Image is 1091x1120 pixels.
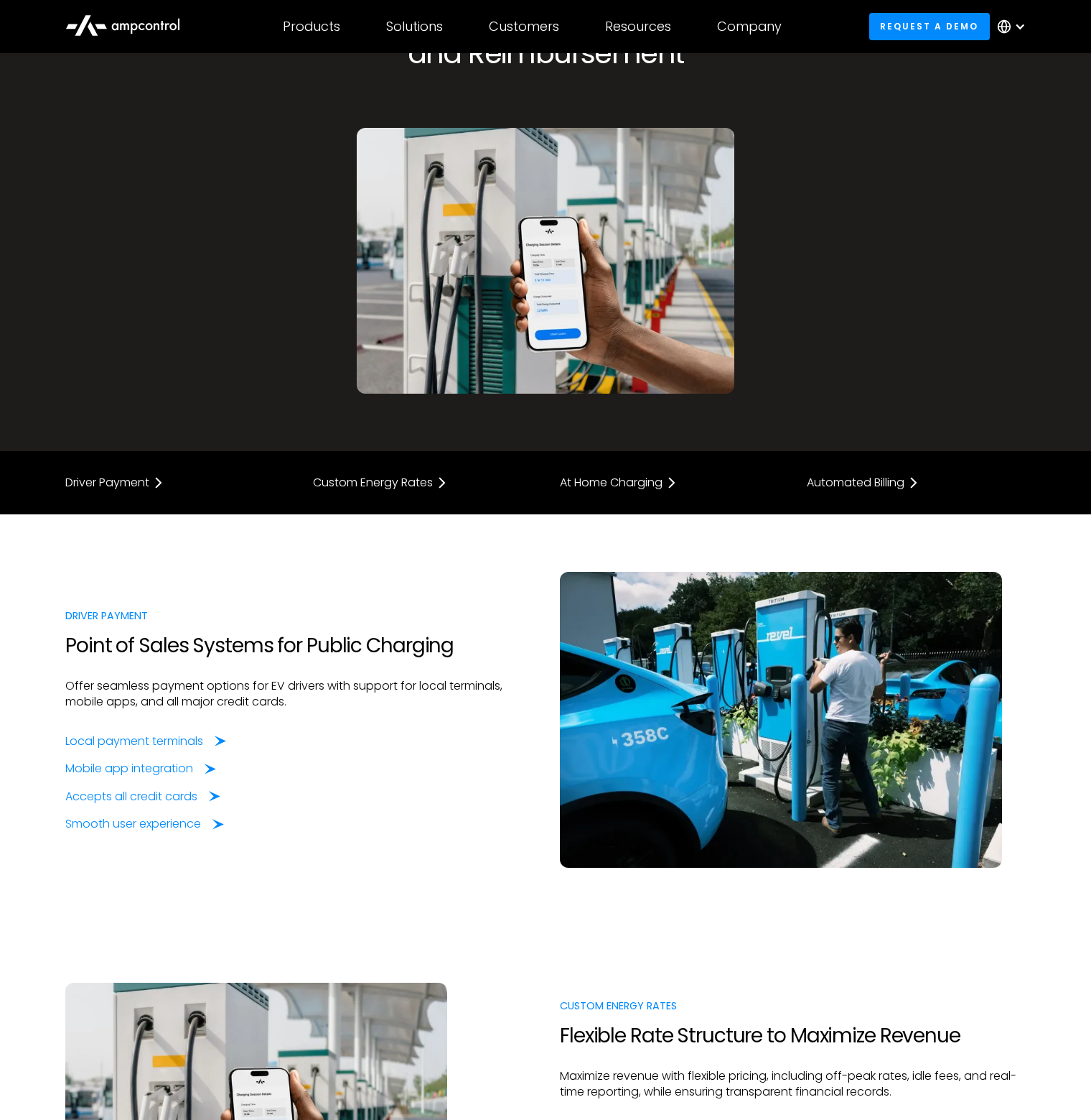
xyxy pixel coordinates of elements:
div: Solutions [386,19,443,34]
h2: Point of Sales Systems for Public Charging [65,634,531,658]
div: At Home Charging [560,477,662,489]
div: Automated Billing [807,477,904,489]
div: Products [283,19,340,34]
a: Mobile app integration [65,761,216,777]
div: Company [717,19,782,34]
div: CUSTOM ENERGY RATES [560,998,1026,1014]
img: Driver app for ev charger payment [357,128,734,394]
a: Automated Billing [807,474,1025,491]
div: Customers [489,19,559,34]
a: Local payment terminals [65,733,226,749]
div: Driver Payment [65,477,149,489]
p: Maximize revenue with flexible pricing, including off-peak rates, idle fees, and real-time report... [560,1068,1026,1101]
div: DRIVER PAYMENT [65,608,531,624]
a: Driver Payment [65,474,284,491]
h1: EV Charger Payment and Reimbursement [313,1,779,70]
a: Custom Energy Rates [313,474,531,491]
div: Local payment terminals [65,733,203,749]
h2: Flexible Rate Structure to Maximize Revenue [560,1024,1026,1048]
a: Accepts all credit cards [65,789,220,805]
div: Smooth user experience [65,816,201,832]
div: Resources [605,19,671,34]
a: At Home Charging [560,474,778,491]
div: Accepts all credit cards [65,789,197,805]
a: Smooth user experience [65,816,224,832]
div: Custom Energy Rates [313,477,433,489]
p: Offer seamless payment options for EV drivers with support for local terminals, mobile apps, and ... [65,678,531,711]
div: Mobile app integration [65,761,193,777]
a: Request a demo [869,13,990,40]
